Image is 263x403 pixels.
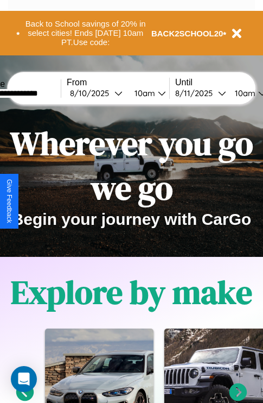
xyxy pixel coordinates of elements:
[67,78,169,87] label: From
[11,366,37,392] div: Open Intercom Messenger
[5,179,13,223] div: Give Feedback
[126,87,169,99] button: 10am
[11,270,252,314] h1: Explore by make
[20,16,151,50] button: Back to School savings of 20% in select cities! Ends [DATE] 10am PT.Use code:
[175,88,218,98] div: 8 / 11 / 2025
[151,29,223,38] b: BACK2SCHOOL20
[67,87,126,99] button: 8/10/2025
[229,88,258,98] div: 10am
[70,88,114,98] div: 8 / 10 / 2025
[129,88,158,98] div: 10am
